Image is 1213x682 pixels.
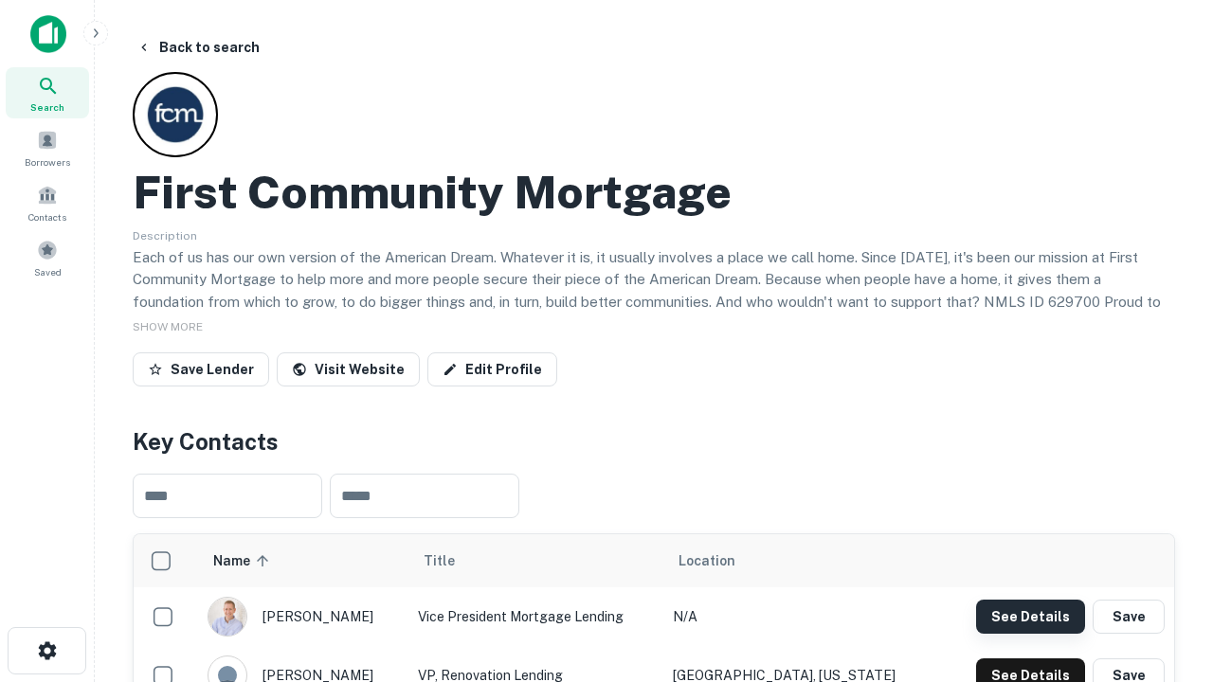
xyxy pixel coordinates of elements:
[34,264,62,279] span: Saved
[133,424,1175,458] h4: Key Contacts
[6,232,89,283] a: Saved
[129,30,267,64] button: Back to search
[133,352,269,386] button: Save Lender
[663,587,938,646] td: N/A
[30,15,66,53] img: capitalize-icon.png
[427,352,557,386] a: Edit Profile
[6,122,89,173] a: Borrowers
[208,597,399,637] div: [PERSON_NAME]
[208,598,246,636] img: 1520878720083
[408,587,663,646] td: Vice President Mortgage Lending
[30,99,64,115] span: Search
[6,177,89,228] a: Contacts
[424,549,480,572] span: Title
[408,534,663,587] th: Title
[663,534,938,587] th: Location
[6,67,89,118] a: Search
[1118,530,1213,621] iframe: Chat Widget
[133,246,1175,335] p: Each of us has our own version of the American Dream. Whatever it is, it usually involves a place...
[133,229,197,242] span: Description
[133,165,732,220] h2: First Community Mortgage
[277,352,420,386] a: Visit Website
[1093,600,1165,634] button: Save
[133,320,203,333] span: SHOW MORE
[976,600,1085,634] button: See Details
[198,534,408,587] th: Name
[25,154,70,170] span: Borrowers
[213,549,275,572] span: Name
[679,549,735,572] span: Location
[28,209,66,224] span: Contacts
